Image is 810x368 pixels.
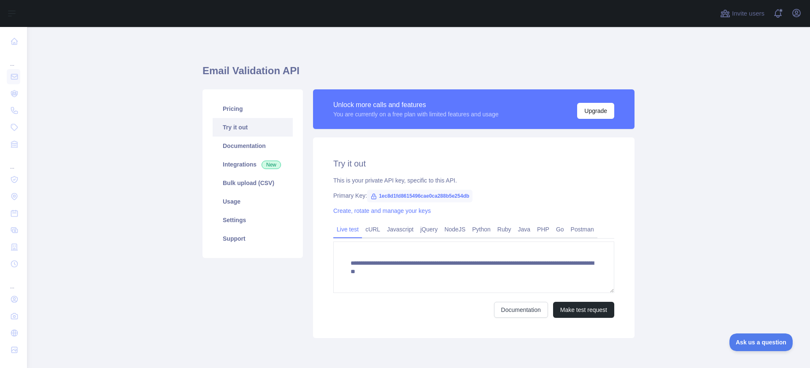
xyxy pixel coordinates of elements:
div: ... [7,51,20,67]
a: Python [469,223,494,236]
div: Unlock more calls and features [333,100,499,110]
button: Make test request [553,302,614,318]
a: Bulk upload (CSV) [213,174,293,192]
div: Primary Key: [333,191,614,200]
div: ... [7,273,20,290]
a: Create, rotate and manage your keys [333,207,431,214]
button: Invite users [718,7,766,20]
a: Integrations New [213,155,293,174]
a: Documentation [213,137,293,155]
a: Live test [333,223,362,236]
span: New [262,161,281,169]
iframe: Toggle Customer Support [729,333,793,351]
a: Support [213,229,293,248]
h1: Email Validation API [202,64,634,84]
a: NodeJS [441,223,469,236]
span: Invite users [732,9,764,19]
a: Pricing [213,99,293,118]
a: Documentation [494,302,548,318]
span: 1ec8d1fd8615496cae0ca288b5e254db [367,190,472,202]
a: PHP [534,223,553,236]
a: cURL [362,223,383,236]
a: Ruby [494,223,515,236]
button: Upgrade [577,103,614,119]
a: Go [553,223,567,236]
a: Java [515,223,534,236]
h2: Try it out [333,158,614,169]
a: Settings [213,211,293,229]
div: This is your private API key, specific to this API. [333,176,614,185]
a: Javascript [383,223,417,236]
a: jQuery [417,223,441,236]
a: Usage [213,192,293,211]
div: ... [7,153,20,170]
a: Postman [567,223,597,236]
a: Try it out [213,118,293,137]
div: You are currently on a free plan with limited features and usage [333,110,499,118]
